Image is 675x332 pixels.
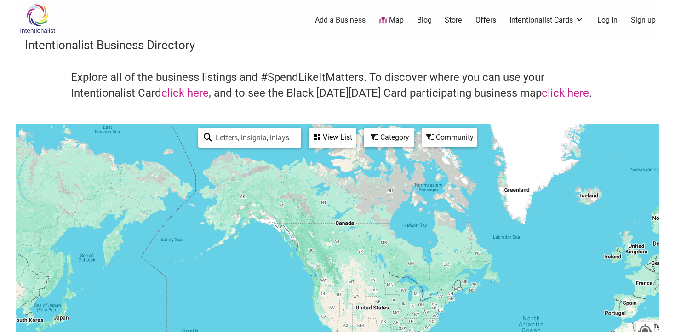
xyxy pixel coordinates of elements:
[25,37,650,53] h3: Intentionalist Business Directory
[365,129,413,146] div: Category
[422,128,477,147] div: Filter by Community
[212,129,296,147] input: Type to find and filter...
[475,15,496,25] a: Offers
[509,15,584,25] a: Intentionalist Cards
[631,15,656,25] a: Sign up
[309,129,355,146] div: View List
[445,15,462,25] a: Store
[198,128,301,148] div: Type to search and filter
[542,86,589,99] a: click here
[161,86,209,99] a: click here
[379,15,404,26] a: Map
[309,128,356,148] div: See a list of the visible businesses
[315,15,366,25] a: Add a Business
[16,4,59,34] img: Intentionalist
[364,128,414,147] div: Filter by category
[71,70,604,101] h4: Explore all of the business listings and #SpendLikeItMatters. To discover where you can use your ...
[597,15,618,25] a: Log In
[423,129,476,146] div: Community
[417,15,432,25] a: Blog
